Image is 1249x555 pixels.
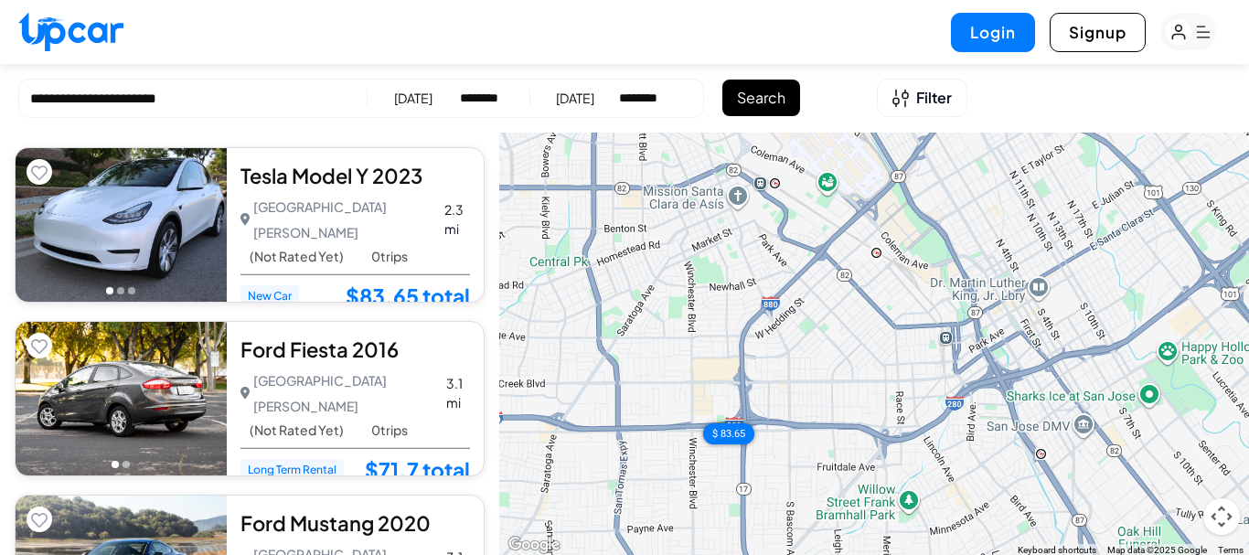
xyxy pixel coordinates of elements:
a: $71.7 total [365,458,470,482]
img: Upcar Logo [18,12,123,51]
span: Long Term Rental [240,459,344,481]
button: Login [951,13,1035,52]
span: Map data ©2025 Google [1107,545,1207,555]
div: [DATE] [394,89,432,107]
span: Filter [916,87,952,109]
span: (Not Rated Yet) [250,422,344,438]
div: Tesla Model Y 2023 [240,162,471,189]
img: Car Image [16,322,227,475]
button: Go to photo 2 [123,461,130,468]
button: Go to photo 2 [117,287,124,294]
div: [DATE] [556,89,594,107]
span: 3.1 mi [446,374,471,412]
div: $ 83.65 [703,422,754,443]
button: Go to photo 1 [106,287,113,294]
div: Ford Mustang 2020 [240,509,471,537]
img: Car Image [16,148,227,302]
a: $83.65 total [346,284,470,308]
button: Map camera controls [1203,498,1240,535]
span: 0 trips [371,422,408,438]
button: Add to favorites [27,159,52,185]
button: Open filters [877,79,967,117]
p: [GEOGRAPHIC_DATA][PERSON_NAME] [240,194,426,245]
button: Go to photo 3 [128,287,135,294]
span: 0 trips [371,249,408,264]
button: Add to favorites [27,507,52,532]
button: Search [722,80,800,116]
span: New Car [240,285,299,307]
button: Go to photo 1 [112,461,119,468]
button: Add to favorites [27,333,52,358]
div: Ford Fiesta 2016 [240,336,471,363]
span: (Not Rated Yet) [250,249,344,264]
button: Signup [1050,13,1146,52]
span: 2.3 mi [444,200,471,239]
p: [GEOGRAPHIC_DATA][PERSON_NAME] [240,368,428,419]
a: Terms (opens in new tab) [1218,545,1244,555]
